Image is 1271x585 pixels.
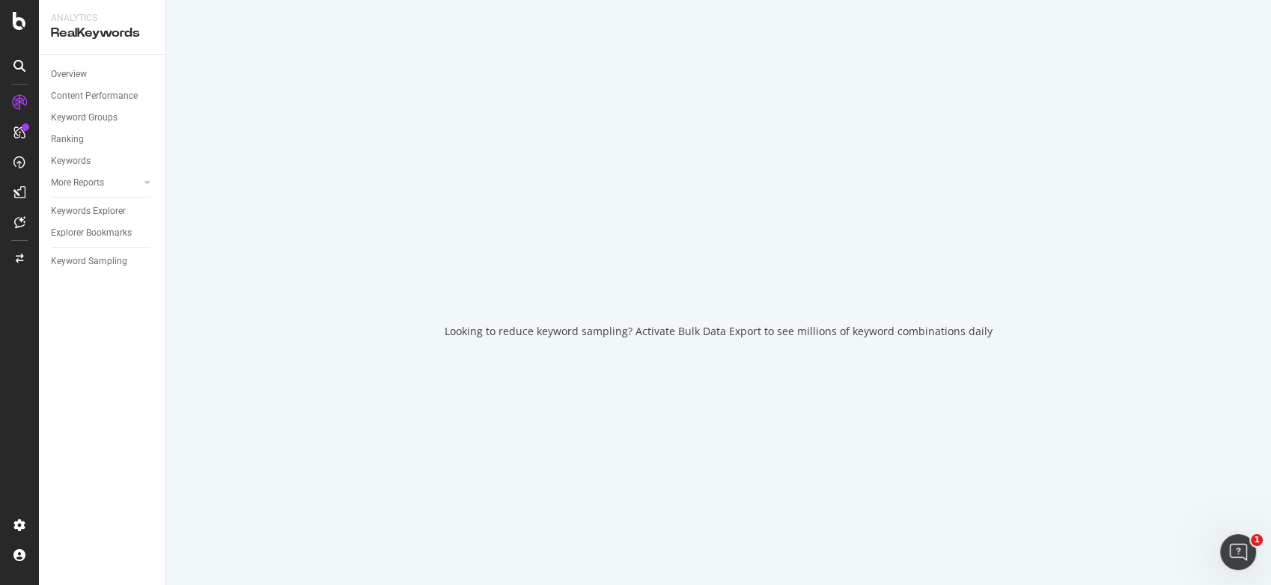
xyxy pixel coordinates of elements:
div: animation [665,246,772,300]
div: Analytics [51,12,153,25]
span: 1 [1251,534,1263,546]
div: Overview [51,67,87,82]
a: Content Performance [51,88,155,104]
div: Ranking [51,132,84,147]
div: RealKeywords [51,25,153,42]
div: Keyword Sampling [51,254,127,269]
a: Keyword Groups [51,110,155,126]
div: Keywords [51,153,91,169]
div: Keywords Explorer [51,203,126,219]
iframe: Intercom live chat [1220,534,1256,570]
div: More Reports [51,175,104,191]
a: Keyword Sampling [51,254,155,269]
a: Explorer Bookmarks [51,225,155,241]
div: Looking to reduce keyword sampling? Activate Bulk Data Export to see millions of keyword combinat... [445,324,993,339]
div: Explorer Bookmarks [51,225,132,241]
a: Keywords [51,153,155,169]
div: Content Performance [51,88,138,104]
a: Ranking [51,132,155,147]
a: More Reports [51,175,140,191]
a: Overview [51,67,155,82]
a: Keywords Explorer [51,203,155,219]
div: Keyword Groups [51,110,118,126]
